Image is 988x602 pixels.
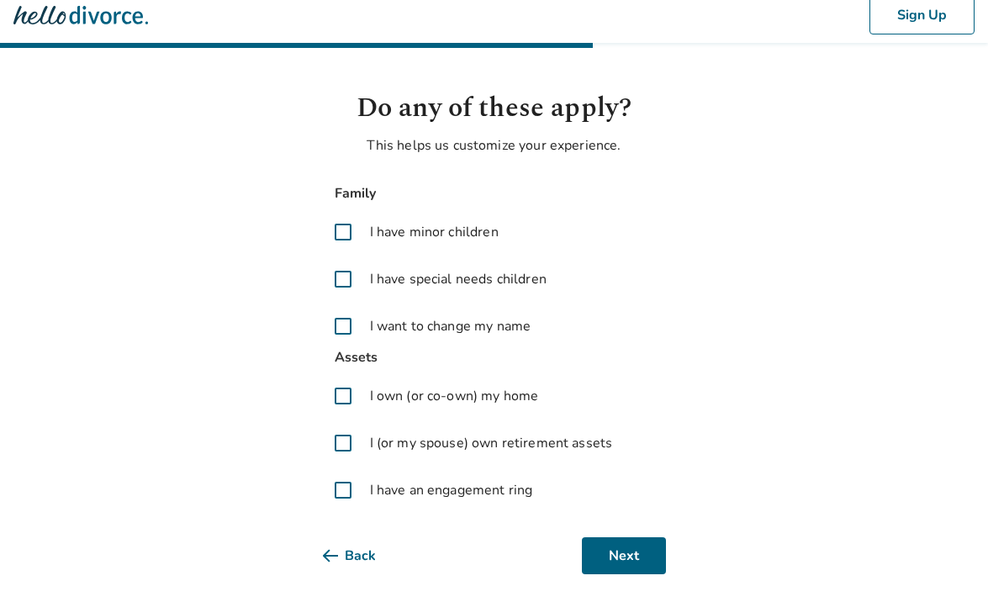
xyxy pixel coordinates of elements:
span: Assets [323,346,666,369]
button: Next [582,537,666,574]
span: I have minor children [370,222,499,242]
iframe: Chat Widget [904,521,988,602]
span: I (or my spouse) own retirement assets [370,433,613,453]
span: I want to change my name [370,316,531,336]
p: This helps us customize your experience. [323,135,666,156]
span: I own (or co-own) my home [370,386,539,406]
button: Back [323,537,403,574]
span: Family [323,182,666,205]
span: I have an engagement ring [370,480,533,500]
h1: Do any of these apply? [323,88,666,129]
span: I have special needs children [370,269,547,289]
